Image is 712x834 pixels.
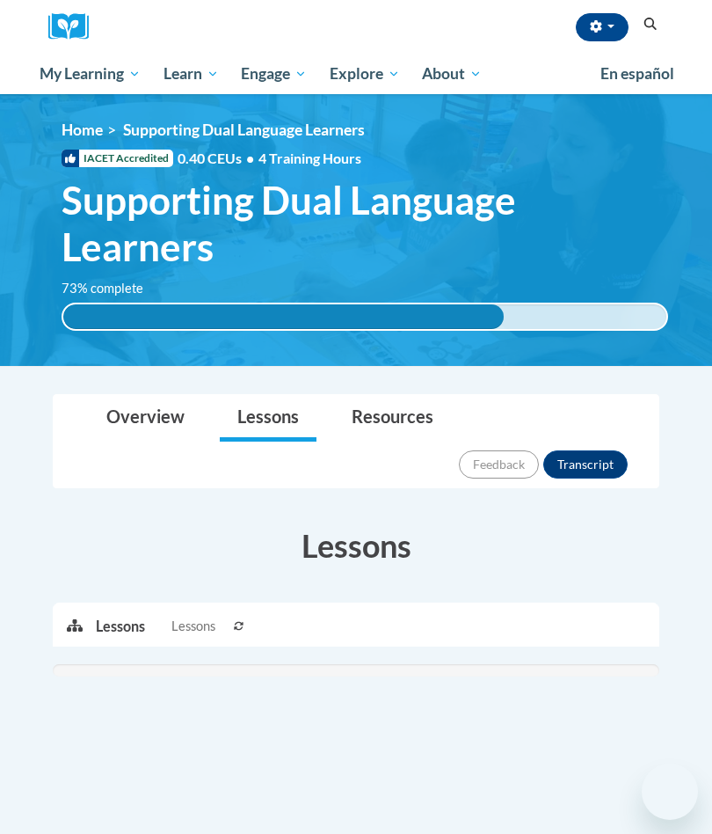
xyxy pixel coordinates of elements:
[171,617,215,636] span: Lessons
[40,63,141,84] span: My Learning
[258,150,361,166] span: 4 Training Hours
[62,279,163,298] label: 73% complete
[576,13,628,41] button: Account Settings
[63,304,504,329] div: 73% complete
[229,54,318,94] a: Engage
[637,14,664,35] button: Search
[123,121,365,139] span: Supporting Dual Language Learners
[96,617,145,636] p: Lessons
[163,63,219,84] span: Learn
[422,63,482,84] span: About
[62,121,103,139] a: Home
[89,395,202,442] a: Overview
[334,395,451,442] a: Resources
[152,54,230,94] a: Learn
[642,764,698,820] iframe: Button to launch messaging window
[330,63,400,84] span: Explore
[48,13,101,40] a: Cox Campus
[318,54,411,94] a: Explore
[411,54,494,94] a: About
[62,177,668,270] span: Supporting Dual Language Learners
[178,149,258,168] span: 0.40 CEUs
[459,450,539,479] button: Feedback
[589,55,686,92] a: En español
[26,54,686,94] div: Main menu
[53,523,659,567] h3: Lessons
[220,395,316,442] a: Lessons
[28,54,152,94] a: My Learning
[600,64,674,83] span: En español
[543,450,628,479] button: Transcript
[246,150,254,166] span: •
[241,63,307,84] span: Engage
[48,13,101,40] img: Logo brand
[62,150,173,167] span: IACET Accredited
